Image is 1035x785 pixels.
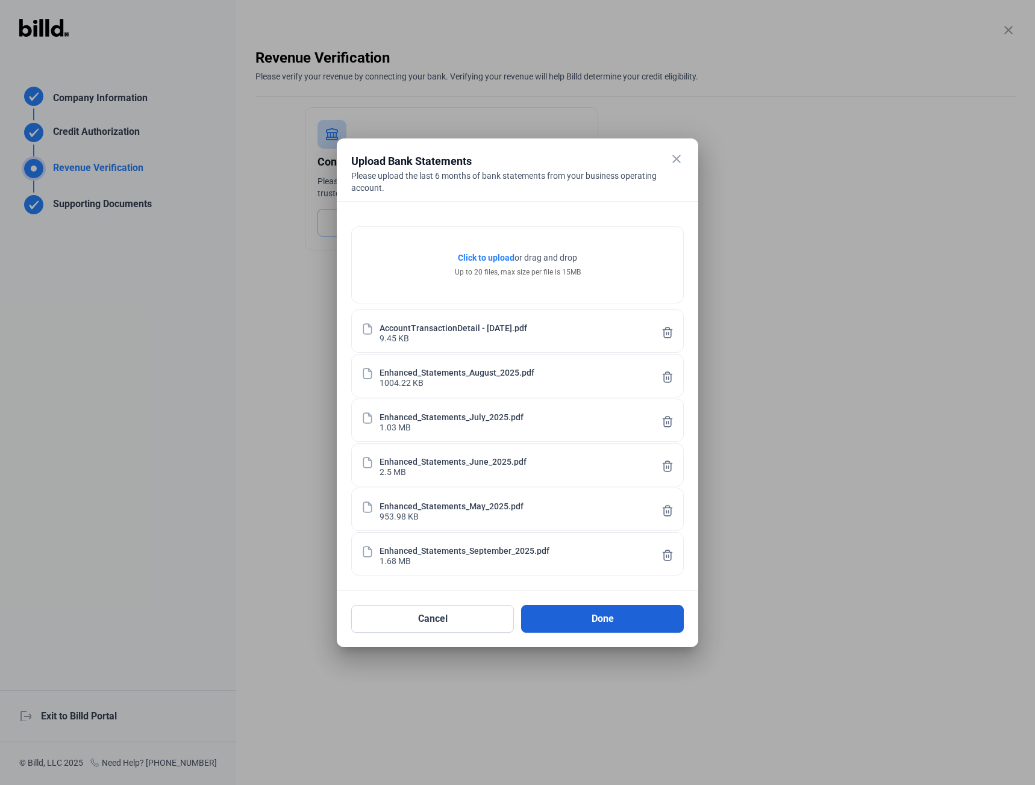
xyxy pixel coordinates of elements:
div: Enhanced_Statements_August_2025.pdf [380,367,534,377]
button: Done [521,605,684,633]
div: Enhanced_Statements_May_2025.pdf [380,500,524,510]
div: Up to 20 files, max size per file is 15MB [455,267,581,278]
div: 2.5 MB [380,466,406,476]
div: Enhanced_Statements_September_2025.pdf [380,545,549,555]
div: 1.68 MB [380,555,411,565]
div: 9.45 KB [380,332,409,343]
button: Cancel [351,605,514,633]
span: or drag and drop [514,252,577,264]
div: 1.03 MB [380,421,411,432]
div: Upload Bank Statements [351,153,654,170]
div: 953.98 KB [380,510,419,521]
span: Click to upload [458,253,514,262]
div: Enhanced_Statements_July_2025.pdf [380,411,524,421]
mat-icon: close [669,152,684,166]
div: Please upload the last 6 months of bank statements from your business operating account. [351,170,684,194]
div: Enhanced_Statements_June_2025.pdf [380,456,527,466]
div: AccountTransactionDetail - [DATE].pdf [380,322,527,332]
div: 1004.22 KB [380,377,424,387]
